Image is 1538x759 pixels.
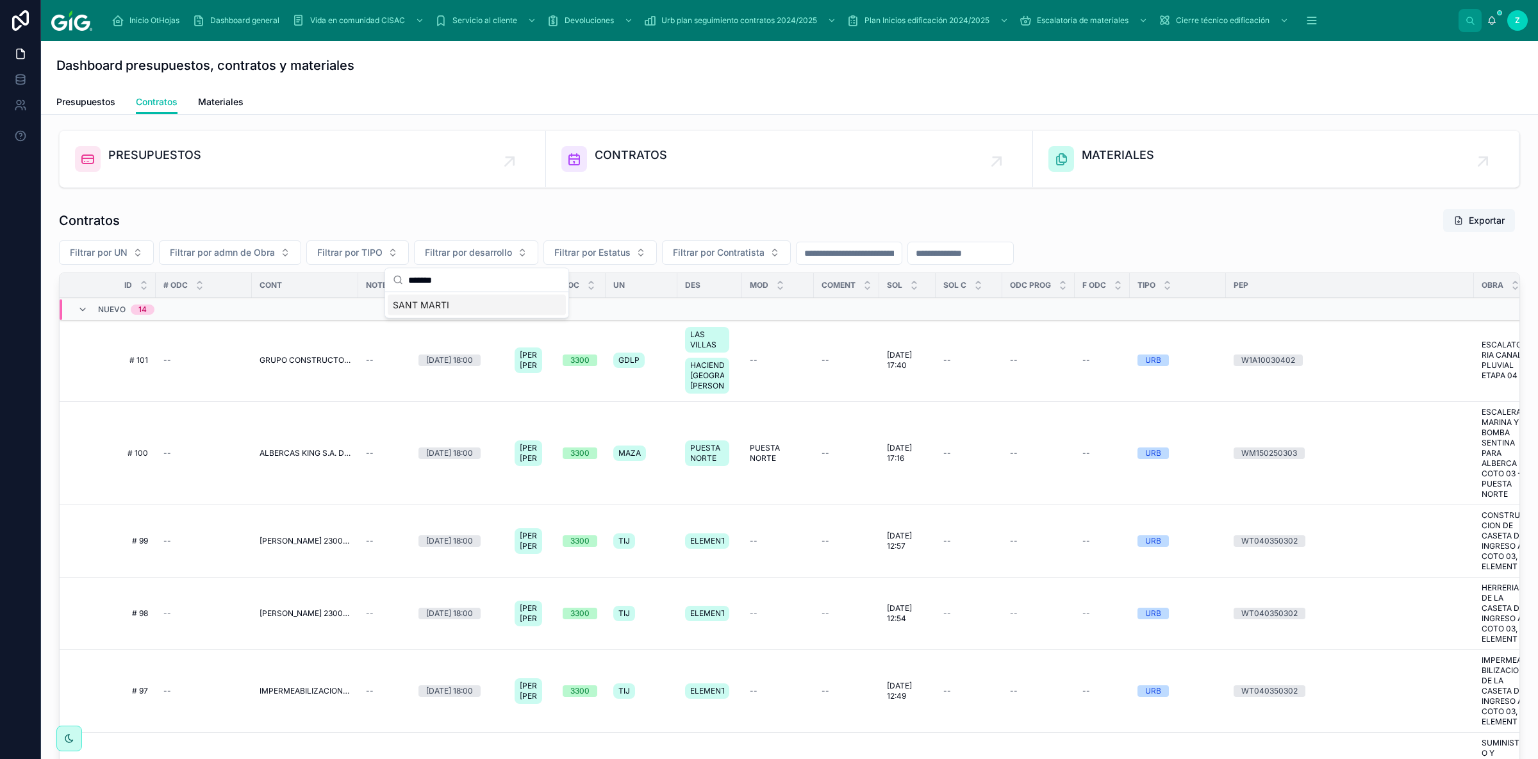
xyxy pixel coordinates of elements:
[1033,131,1519,187] a: MATERIALES
[887,443,928,463] a: [DATE] 17:16
[685,280,700,290] span: DES
[520,681,537,701] span: [PERSON_NAME] [PERSON_NAME]
[750,608,806,619] a: --
[1234,280,1248,290] span: PEP
[1015,9,1154,32] a: Escalatoria de materiales
[685,438,734,469] a: PUESTA NORTE
[1241,354,1295,366] div: W1A10030402
[163,536,171,546] span: --
[163,608,244,619] a: --
[1010,355,1067,365] a: --
[108,9,188,32] a: Inicio OtHojas
[1234,608,1466,619] a: WT040350302
[418,608,499,619] a: [DATE] 18:00
[520,531,537,551] span: [PERSON_NAME] [PERSON_NAME]
[163,608,171,619] span: --
[1482,510,1526,572] a: CONSTRUCCION DE CASETA DE INGRESO A COTO 03, ELEMENT
[613,603,670,624] a: TIJ
[163,355,171,365] span: --
[887,350,928,371] a: [DATE] 17:40
[685,324,734,396] a: LAS VILLASHACIENDA [GEOGRAPHIC_DATA][PERSON_NAME]
[690,536,724,546] span: ELEMENT
[515,438,547,469] a: [PERSON_NAME] [PERSON_NAME]
[1234,535,1466,547] a: WT040350302
[1241,685,1298,697] div: WT040350302
[306,240,409,265] button: Select Button
[640,9,843,32] a: Urb plan seguimiento contratos 2024/2025
[1010,686,1018,696] span: --
[385,292,568,318] div: Suggestions
[943,608,951,619] span: --
[1010,355,1018,365] span: --
[822,536,829,546] span: --
[887,603,928,624] span: [DATE] 12:54
[563,280,579,290] span: Soc
[75,448,148,458] a: # 100
[618,686,630,696] span: TIJ
[260,608,351,619] a: [PERSON_NAME] 2300001430
[613,350,670,371] a: GDLP
[1482,583,1526,644] a: HERRERIAS DE LA CASETA DE INGRESO A COTO 03, ELEMENT
[943,536,951,546] span: --
[520,443,537,463] span: [PERSON_NAME] [PERSON_NAME]
[260,686,351,696] a: IMPERMEABILIZACIONES CERRATOS S.A. DE C.V. 2300002131
[1010,536,1018,546] span: --
[690,686,724,696] span: ELEMENT
[1137,280,1155,290] span: Tipo
[260,280,282,290] span: Cont
[1082,146,1154,164] span: MATERIALES
[570,685,590,697] div: 3300
[75,536,148,546] a: # 99
[1010,608,1018,619] span: --
[515,345,547,376] a: [PERSON_NAME] [PERSON_NAME]
[108,146,201,164] span: PRESUPUESTOS
[943,355,951,365] span: --
[138,304,147,315] div: 14
[1482,655,1526,727] a: IMPERMEABILIZACION DE LA CASETA DE INGRESO A COTO 03, ELEMENT
[159,240,301,265] button: Select Button
[822,536,872,546] a: --
[75,608,148,619] a: # 98
[366,608,403,619] a: --
[543,240,657,265] button: Select Button
[1082,448,1090,458] span: --
[1241,535,1298,547] div: WT040350302
[554,246,631,259] span: Filtrar por Estatus
[431,9,543,32] a: Servicio al cliente
[822,355,872,365] a: --
[260,536,351,546] span: [PERSON_NAME] 2300002560
[60,131,546,187] a: PRESUPUESTOS
[1241,447,1297,459] div: WM150250303
[418,685,499,697] a: [DATE] 18:00
[864,15,989,26] span: Plan Inicios edificación 2024/2025
[366,355,374,365] span: --
[260,355,351,365] a: GRUPO CONSTRUCTOR EDIFICACIONES Y CONCRETOS S.A. DE C.V. 2300001306
[661,15,817,26] span: Urb plan seguimiento contratos 2024/2025
[563,535,598,547] a: 3300
[1482,340,1526,381] a: ESCALATORIA CANAL PLUVIAL ETAPA 04
[822,280,856,290] span: Coment
[543,9,640,32] a: Devoluciones
[75,686,148,696] span: # 97
[750,608,757,619] span: --
[1137,447,1218,459] a: URB
[595,146,667,164] span: CONTRATOS
[1482,407,1526,499] a: ESCALERA MARINA Y BOMBA SENTINA PARA ALBERCA COTO 03 - PUESTA NORTE
[188,9,288,32] a: Dashboard general
[887,681,928,701] a: [DATE] 12:49
[260,448,351,458] span: ALBERCAS KING S.A. DE C.V. 2400000013
[943,280,966,290] span: SOL C
[1037,15,1129,26] span: Escalatoria de materiales
[426,608,473,619] div: [DATE] 18:00
[1082,608,1090,619] span: --
[210,15,279,26] span: Dashboard general
[1234,354,1466,366] a: W1A10030402
[750,443,806,463] a: PUESTA NORTE
[425,246,512,259] span: Filtrar por desarrollo
[426,535,473,547] div: [DATE] 18:00
[163,536,244,546] a: --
